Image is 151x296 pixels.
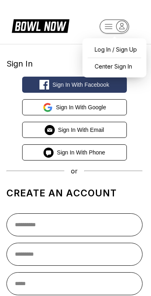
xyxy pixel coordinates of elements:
[22,99,127,115] button: Sign in with Google
[87,59,143,73] a: Center Sign In
[52,81,109,88] span: Sign in with Facebook
[22,77,127,93] button: Sign in with Facebook
[56,104,106,110] span: Sign in with Google
[6,167,143,175] div: or
[6,59,143,69] div: Sign In
[57,149,105,156] span: Sign in with Phone
[22,144,127,161] button: Sign in with Phone
[22,122,127,138] button: Sign in with Email
[87,42,143,56] a: Log In / Sign Up
[6,188,143,199] h1: Create an account
[58,127,104,133] span: Sign in with Email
